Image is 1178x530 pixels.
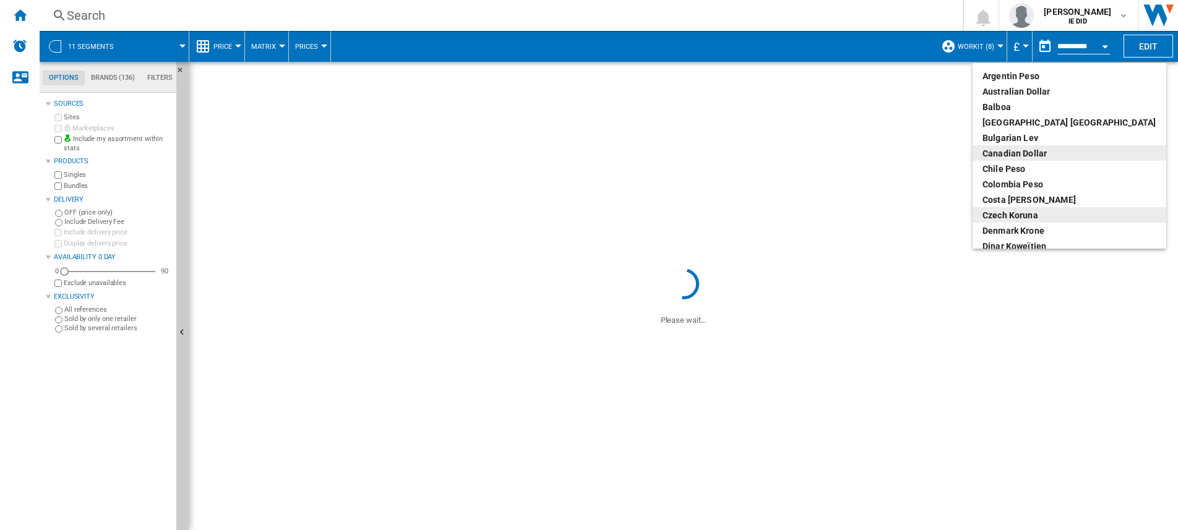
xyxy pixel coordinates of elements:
div: Costa [PERSON_NAME] [982,194,1156,206]
div: [GEOGRAPHIC_DATA] [GEOGRAPHIC_DATA] [982,116,1156,129]
div: Czech Koruna [982,209,1156,221]
div: dinar koweïtien [982,240,1156,252]
div: Denmark Krone [982,224,1156,237]
div: Colombia Peso [982,178,1156,190]
div: Argentin Peso [982,70,1156,82]
div: Canadian Dollar [982,147,1156,160]
div: Australian Dollar [982,85,1156,98]
div: Chile Peso [982,163,1156,175]
div: Bulgarian lev [982,132,1156,144]
div: balboa [982,101,1156,113]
